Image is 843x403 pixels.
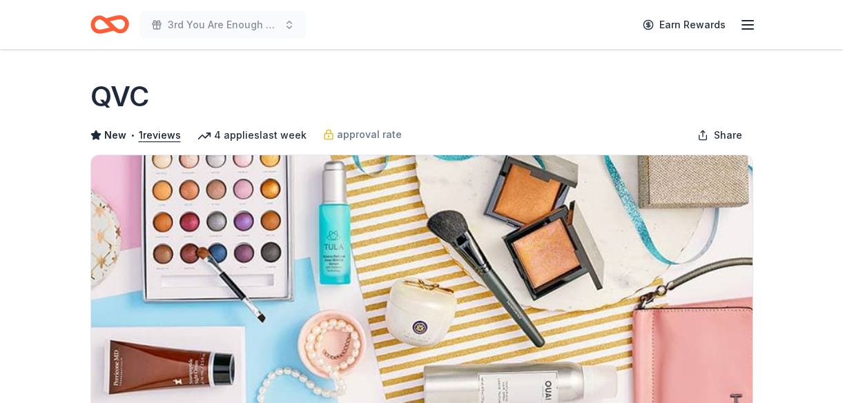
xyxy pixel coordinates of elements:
[90,77,149,116] h1: QVC
[140,11,306,39] button: 3rd You Are Enough Suicide Fundraising Gala
[90,8,129,41] a: Home
[197,127,307,144] div: 4 applies last week
[139,127,181,144] button: 1reviews
[168,17,278,33] span: 3rd You Are Enough Suicide Fundraising Gala
[323,126,402,143] a: approval rate
[130,130,135,141] span: •
[337,126,402,143] span: approval rate
[634,12,734,37] a: Earn Rewards
[686,121,753,149] button: Share
[104,127,126,144] span: New
[714,127,742,144] span: Share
